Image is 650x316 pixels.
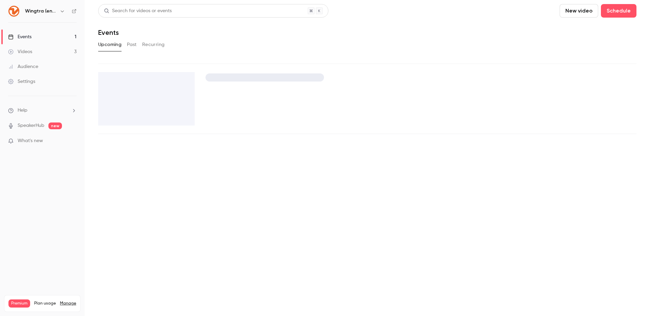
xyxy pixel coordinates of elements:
span: Plan usage [34,301,56,306]
div: Videos [8,48,32,55]
h6: Wingtra (english) [25,8,57,15]
button: Upcoming [98,39,122,50]
span: Help [18,107,27,114]
span: Premium [8,299,30,308]
div: Settings [8,78,35,85]
span: new [48,122,62,129]
li: help-dropdown-opener [8,107,77,114]
button: New video [560,4,598,18]
h1: Events [98,28,119,37]
a: SpeakerHub [18,122,44,129]
div: Audience [8,63,38,70]
a: Manage [60,301,76,306]
div: Search for videos or events [104,7,172,15]
div: Events [8,33,31,40]
button: Recurring [142,39,165,50]
button: Schedule [601,4,636,18]
img: Wingtra (english) [8,6,19,17]
button: Past [127,39,137,50]
span: What's new [18,137,43,144]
